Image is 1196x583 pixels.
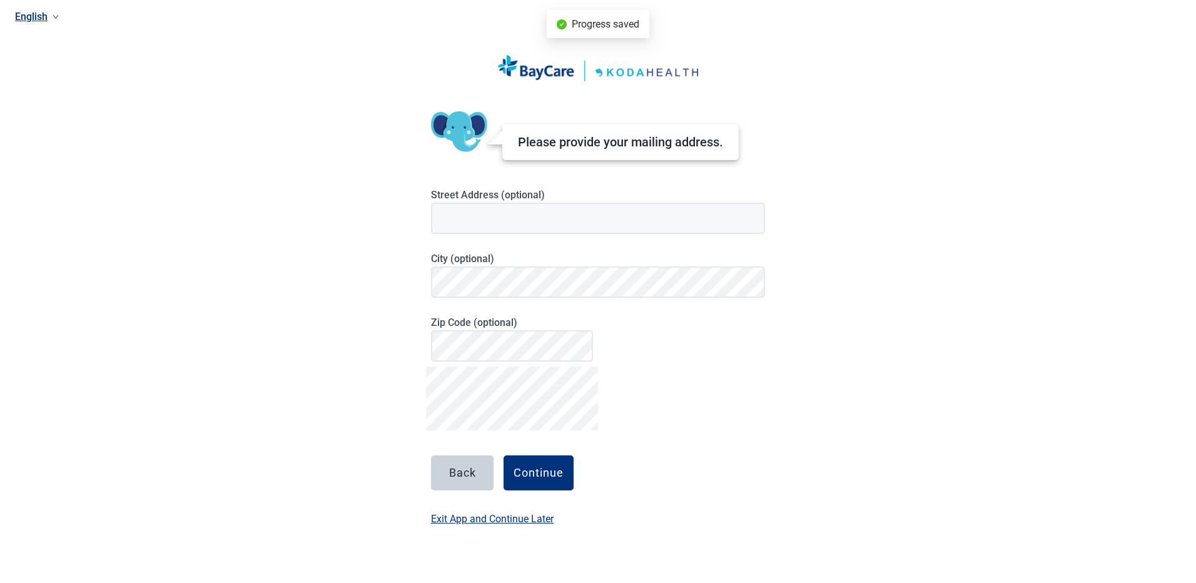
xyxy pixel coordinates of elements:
img: Koda Health [498,55,698,81]
span: check-circle [557,19,567,29]
div: Please provide your mailing address. [518,134,723,150]
label: Exit App and Continue Later [431,511,554,527]
button: Back [431,455,494,490]
img: Koda Elephant [431,104,487,160]
span: down [53,14,59,20]
button: Exit App and Continue Later [431,510,554,552]
button: Continue [504,455,574,490]
div: Back [449,467,476,479]
label: Zip Code (optional) [431,317,593,328]
label: City (optional) [431,253,765,265]
div: Continue [514,467,564,479]
label: Street Address (optional) [431,189,765,201]
span: Progress saved [572,18,639,30]
a: Current language: English [10,6,1181,27]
